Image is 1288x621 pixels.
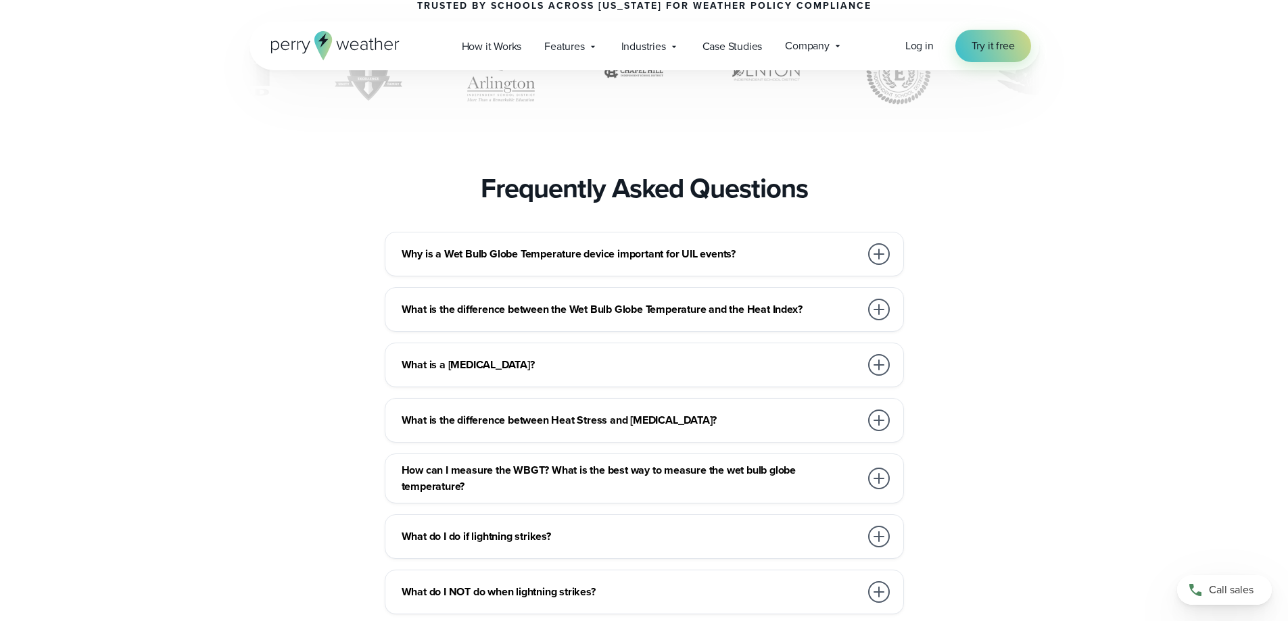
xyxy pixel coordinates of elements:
div: 8 of 12 [600,39,667,106]
span: How it Works [462,39,522,55]
a: Log in [905,38,934,54]
h3: What do I NOT do when lightning strikes? [402,584,860,600]
h3: How can I measure the WBGT? What is the best way to measure the wet bulb globe temperature? [402,462,860,495]
h3: Why is a Wet Bulb Globe Temperature device important for UIL events? [402,246,860,262]
span: Case Studies [702,39,763,55]
div: 6 of 12 [335,39,402,106]
div: slideshow [249,39,1039,113]
a: Call sales [1177,575,1272,605]
img: Chapel Hill ISD [600,39,667,106]
img: Edgewood ISD [865,39,932,106]
a: How it Works [450,32,533,60]
div: 10 of 12 [865,39,932,106]
div: 9 of 12 [732,39,800,106]
span: Company [785,38,830,54]
div: 11 of 12 [997,39,1065,106]
h3: What do I do if lightning strikes? [402,528,860,545]
h3: What is the difference between the Wet Bulb Globe Temperature and the Heat Index? [402,301,860,318]
img: Westwood ISD [997,39,1065,106]
div: 7 of 12 [467,39,535,106]
span: Log in [905,38,934,53]
a: Try it free [955,30,1031,62]
a: Case Studies [691,32,774,60]
span: Try it free [972,38,1015,54]
h3: Frequently Asked Questions [481,172,808,205]
span: Features [544,39,584,55]
img: Trinity Episcopal School, Austin [335,39,402,106]
h3: What is the difference between Heat Stress and [MEDICAL_DATA]? [402,412,860,428]
img: Arlington ISD [467,39,535,106]
span: Call sales [1209,582,1254,598]
span: Industries [621,39,666,55]
h4: Trusted by Schools Across [US_STATE] for Weather Policy Compliance [417,1,872,11]
h3: What is a [MEDICAL_DATA]? [402,357,860,373]
img: Denton ISD [732,39,800,106]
